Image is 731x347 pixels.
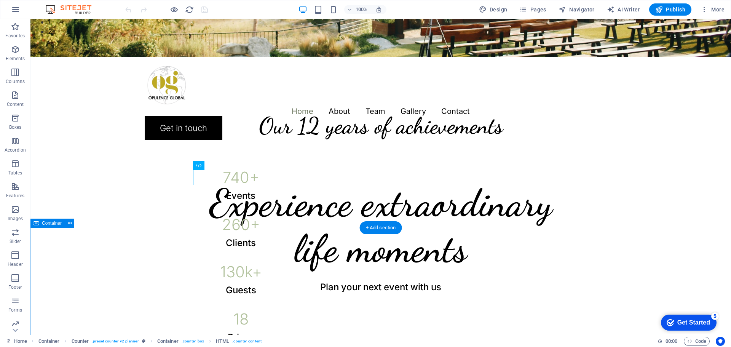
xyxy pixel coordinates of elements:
[476,3,511,16] div: Design (Ctrl+Alt+Y)
[38,337,60,346] span: Click to select. Double-click to edit
[169,5,179,14] button: Click here to leave preview mode and continue editing
[516,3,549,16] button: Pages
[185,5,194,14] button: reload
[7,101,24,107] p: Content
[697,3,728,16] button: More
[8,216,23,222] p: Images
[8,284,22,290] p: Footer
[607,6,640,13] span: AI Writer
[5,147,26,153] p: Accordion
[658,337,678,346] h6: Session time
[92,337,139,346] span: . preset-counter-v2-planner
[142,339,145,343] i: This element is a customizable preset
[56,2,64,9] div: 5
[356,5,368,14] h6: 100%
[701,6,725,13] span: More
[42,221,62,225] span: Container
[655,6,685,13] span: Publish
[72,337,89,346] span: Click to select. Double-click to edit
[375,6,382,13] i: On resize automatically adjust zoom level to fit chosen device.
[649,3,691,16] button: Publish
[684,337,710,346] button: Code
[5,33,25,39] p: Favorites
[38,337,262,346] nav: breadcrumb
[555,3,598,16] button: Navigator
[10,238,21,245] p: Slider
[6,56,25,62] p: Elements
[182,337,204,346] span: . counter-box
[666,337,677,346] span: 00 00
[360,221,402,234] div: + Add section
[604,3,643,16] button: AI Writer
[6,4,62,20] div: Get Started 5 items remaining, 0% complete
[185,5,194,14] i: Reload page
[8,307,22,313] p: Forms
[687,337,706,346] span: Code
[6,193,24,199] p: Features
[8,261,23,267] p: Header
[6,78,25,85] p: Columns
[671,338,672,344] span: :
[476,3,511,16] button: Design
[216,337,229,346] span: Click to select. Double-click to edit
[519,6,546,13] span: Pages
[6,337,27,346] a: Click to cancel selection. Double-click to open Pages
[716,337,725,346] button: Usercentrics
[44,5,101,14] img: Editor Logo
[22,8,55,15] div: Get Started
[232,337,262,346] span: . counter-content
[157,337,179,346] span: Click to select. Double-click to edit
[479,6,508,13] span: Design
[9,124,22,130] p: Boxes
[559,6,595,13] span: Navigator
[8,170,22,176] p: Tables
[344,5,371,14] button: 100%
